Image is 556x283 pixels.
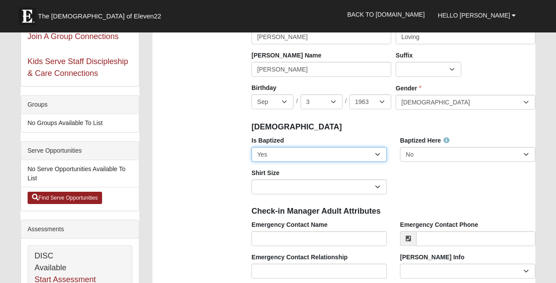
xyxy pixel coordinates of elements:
span: / [345,97,347,106]
div: Groups [21,96,139,114]
label: Baptized Here [400,136,450,145]
div: Serve Opportunities [21,142,139,160]
label: Birthday [251,83,276,92]
li: No Groups Available To List [21,114,139,132]
span: / [296,97,298,106]
h4: [DEMOGRAPHIC_DATA] [251,122,535,132]
div: Assessments [21,220,139,239]
label: [PERSON_NAME] Info [400,253,464,262]
a: Join A Group Connections [28,32,119,41]
a: The [DEMOGRAPHIC_DATA] of Eleven22 [14,3,189,25]
label: Suffix [396,51,413,60]
label: Is Baptized [251,136,284,145]
span: Hello [PERSON_NAME] [438,12,510,19]
label: Shirt Size [251,168,280,177]
label: Emergency Contact Name [251,220,328,229]
h4: Check-in Manager Adult Attributes [251,207,535,216]
a: Back to [DOMAIN_NAME] [341,4,432,25]
li: No Serve Opportunities Available To List [21,160,139,187]
a: Kids Serve Staff Discipleship & Care Connections [28,57,128,78]
label: Emergency Contact Relationship [251,253,347,262]
a: Hello [PERSON_NAME] [431,4,522,26]
img: Eleven22 logo [18,7,36,25]
a: Find Serve Opportunities [28,192,103,204]
label: Gender [396,84,421,93]
span: The [DEMOGRAPHIC_DATA] of Eleven22 [38,12,161,21]
label: [PERSON_NAME] Name [251,51,321,60]
label: Emergency Contact Phone [400,220,478,229]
